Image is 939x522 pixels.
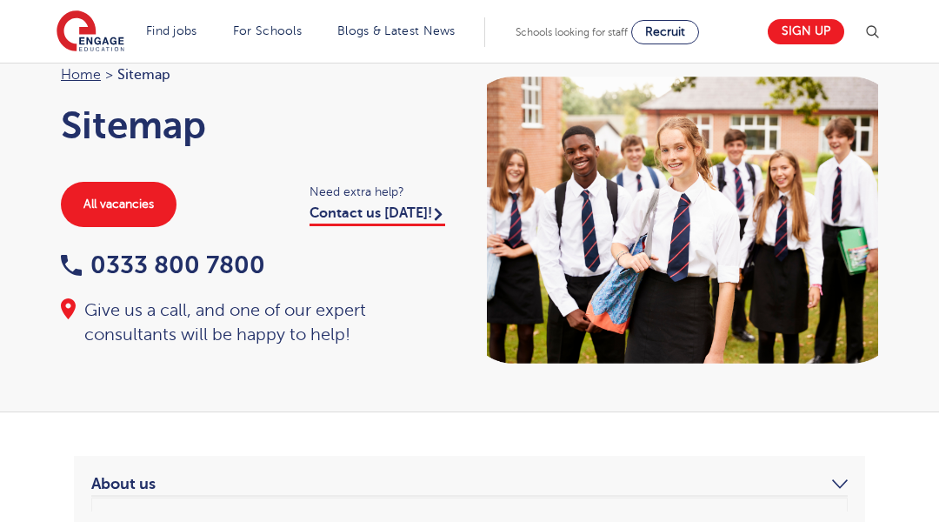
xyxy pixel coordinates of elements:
[310,182,452,202] span: Need extra help?
[337,24,456,37] a: Blogs & Latest News
[61,104,452,147] h1: Sitemap
[61,298,452,347] div: Give us a call, and one of our expert consultants will be happy to help!
[105,67,113,83] span: >
[61,182,176,227] a: All vacancies
[146,24,197,37] a: Find jobs
[645,25,685,38] span: Recruit
[61,67,101,83] a: Home
[61,251,265,278] a: 0333 800 7800
[233,24,302,37] a: For Schools
[310,205,445,226] a: Contact us [DATE]!
[57,10,124,54] img: Engage Education
[61,64,452,86] nav: breadcrumb
[631,20,699,44] a: Recruit
[117,64,170,86] span: Sitemap
[768,19,844,44] a: Sign up
[516,26,628,38] span: Schools looking for staff
[91,473,848,494] a: About us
